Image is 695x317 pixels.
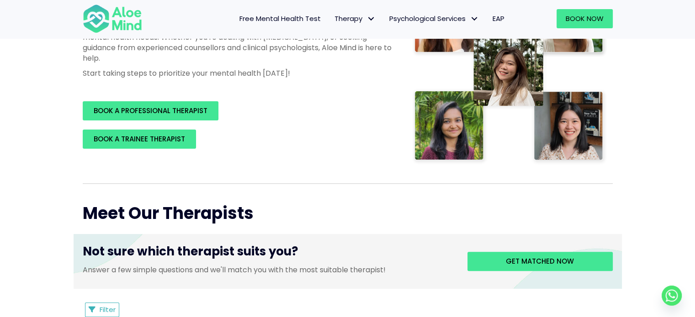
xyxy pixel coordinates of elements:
[365,12,378,26] span: Therapy: submenu
[328,9,382,28] a: TherapyTherapy: submenu
[506,256,574,266] span: Get matched now
[100,305,116,314] span: Filter
[83,130,196,149] a: BOOK A TRAINEE THERAPIST
[83,21,393,63] p: Discover professional therapy and counselling services tailored to support your mental health nee...
[557,9,613,28] a: Book Now
[233,9,328,28] a: Free Mental Health Test
[468,12,481,26] span: Psychological Services: submenu
[154,9,511,28] nav: Menu
[83,243,454,264] h3: Not sure which therapist suits you?
[382,9,486,28] a: Psychological ServicesPsychological Services: submenu
[94,106,207,115] span: BOOK A PROFESSIONAL THERAPIST
[486,9,511,28] a: EAP
[94,134,185,144] span: BOOK A TRAINEE THERAPIST
[334,14,376,23] span: Therapy
[493,14,504,23] span: EAP
[83,202,254,225] span: Meet Our Therapists
[662,286,682,306] a: Whatsapp
[389,14,479,23] span: Psychological Services
[83,101,218,120] a: BOOK A PROFESSIONAL THERAPIST
[83,4,142,34] img: Aloe mind Logo
[566,14,604,23] span: Book Now
[83,68,393,78] p: Start taking steps to prioritize your mental health [DATE]!
[85,302,120,317] button: Filter Listings
[467,252,613,271] a: Get matched now
[83,265,454,275] p: Answer a few simple questions and we'll match you with the most suitable therapist!
[239,14,321,23] span: Free Mental Health Test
